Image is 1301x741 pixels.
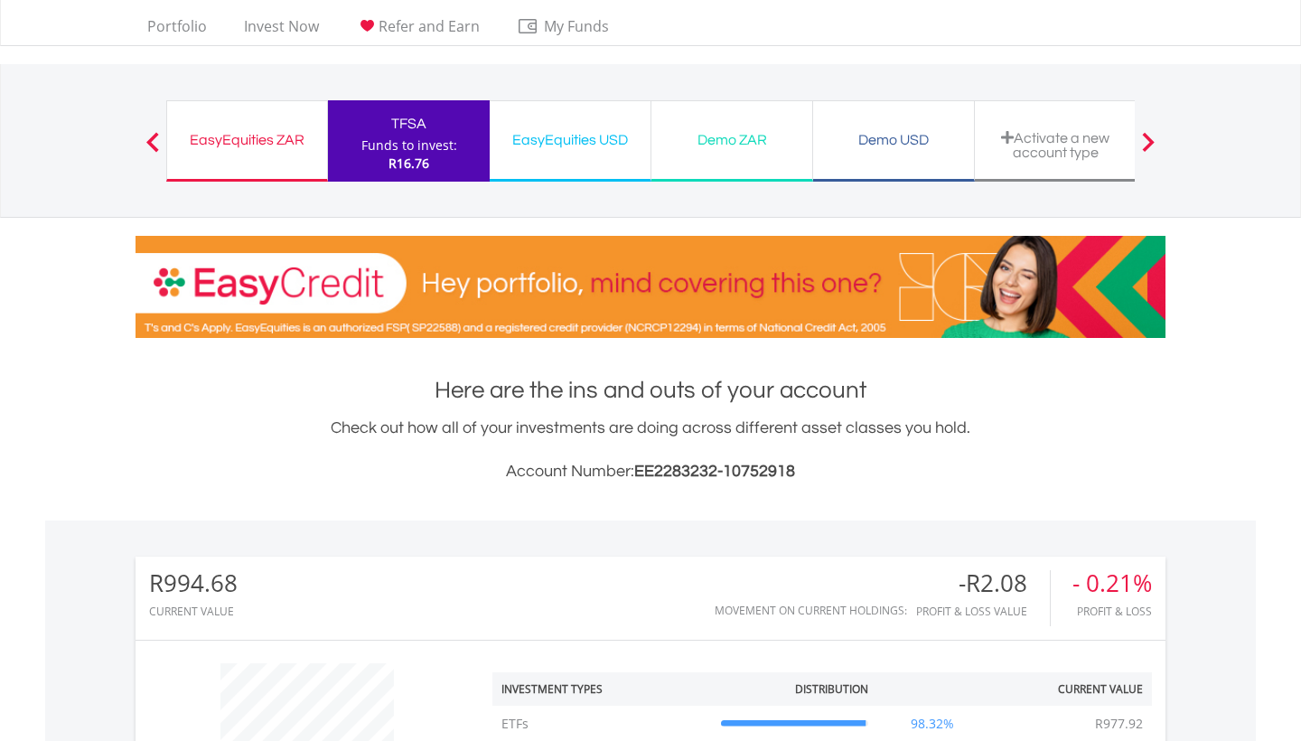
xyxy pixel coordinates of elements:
[237,17,326,45] a: Invest Now
[795,681,868,697] div: Distribution
[916,570,1050,596] div: -R2.08
[492,672,712,706] th: Investment Types
[379,16,480,36] span: Refer and Earn
[1072,570,1152,596] div: - 0.21%
[136,374,1165,407] h1: Here are the ins and outs of your account
[349,17,487,45] a: Refer and Earn
[987,672,1152,706] th: Current Value
[501,127,640,153] div: EasyEquities USD
[149,570,238,596] div: R994.68
[824,127,963,153] div: Demo USD
[1072,605,1152,617] div: Profit & Loss
[662,127,801,153] div: Demo ZAR
[361,136,457,155] div: Funds to invest:
[634,463,795,480] span: EE2283232-10752918
[136,459,1165,484] h3: Account Number:
[517,14,635,38] span: My Funds
[178,127,316,153] div: EasyEquities ZAR
[916,605,1050,617] div: Profit & Loss Value
[986,130,1125,160] div: Activate a new account type
[715,605,907,616] div: Movement on Current Holdings:
[149,605,238,617] div: CURRENT VALUE
[388,155,429,172] span: R16.76
[140,17,214,45] a: Portfolio
[339,111,479,136] div: TFSA
[136,236,1165,338] img: EasyCredit Promotion Banner
[136,416,1165,484] div: Check out how all of your investments are doing across different asset classes you hold.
